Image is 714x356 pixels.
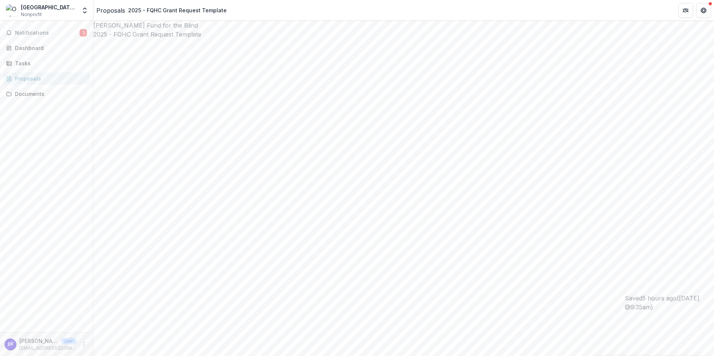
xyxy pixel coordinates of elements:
[21,3,77,11] div: [GEOGRAPHIC_DATA], Inc.
[128,6,227,14] div: 2025 - FQHC Grant Request Template
[6,4,18,16] img: Oak Orchard Community Health Center, Inc.
[21,11,42,18] span: Nonprofit
[625,294,714,312] div: Saved 5 hours ago ( [DATE] @ 9:35am )
[93,30,714,39] h2: 2025 - FQHC Grant Request Template
[96,6,125,15] a: Proposals
[80,340,89,349] button: More
[19,345,77,352] p: [EMAIL_ADDRESS][DOMAIN_NAME]
[93,21,714,30] div: [PERSON_NAME] Fund for the Blind
[15,75,84,82] div: Proposals
[3,57,90,69] a: Tasks
[678,3,693,18] button: Partners
[19,337,58,345] p: [PERSON_NAME]
[80,29,87,37] span: 1
[3,27,90,39] button: Notifications1
[15,90,84,98] div: Documents
[3,88,90,100] a: Documents
[15,44,84,52] div: Dashboard
[696,3,711,18] button: Get Help
[15,30,80,36] span: Notifications
[80,3,90,18] button: Open entity switcher
[96,5,230,16] nav: breadcrumb
[15,59,84,67] div: Tasks
[8,342,13,347] div: Ella Knaak
[61,338,77,344] p: User
[3,42,90,54] a: Dashboard
[3,72,90,85] a: Proposals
